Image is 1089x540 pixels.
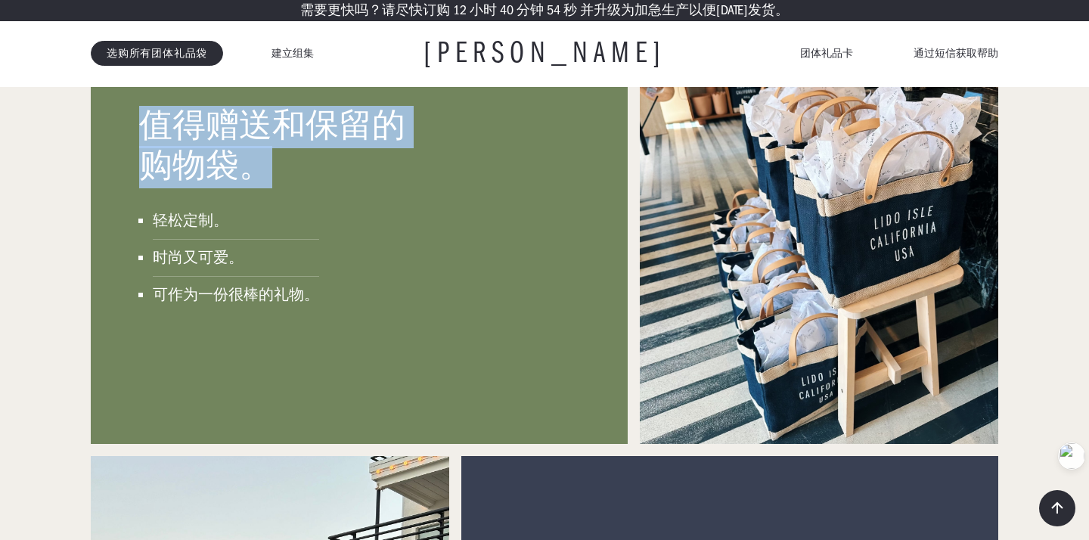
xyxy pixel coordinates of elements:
font: 通过短信获取帮助 [914,45,998,60]
font: 建立组集 [271,45,314,60]
font: 54 [547,2,560,18]
a: [PERSON_NAME] [423,38,667,68]
font: 需要更快吗？请尽快订购 [300,2,450,18]
a: 选购所有团体礼品袋 [91,41,223,65]
font: 团体礼品卡 [800,45,853,60]
font: 12 [453,2,467,18]
font: 并升级为加急生产以便[DATE]发货。 [580,2,789,18]
font: 时尚又可爱。 [153,249,244,266]
font: 秒 [563,2,577,18]
font: 40 [500,2,513,18]
font: 分钟 [517,2,544,18]
font: 可作为一份很棒的礼物。 [153,286,319,303]
font: 小时 [470,2,497,18]
a: 通过短信获取帮助 [914,44,998,62]
font: 选购所有团体礼品袋 [107,45,207,60]
font: 轻松定制。 [153,212,228,229]
font: 值得赠送和保留的购物袋。 [139,106,405,188]
a: 建立组集 [271,44,314,62]
font: [PERSON_NAME] [423,36,667,70]
a: 团体礼品卡 [800,44,853,62]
